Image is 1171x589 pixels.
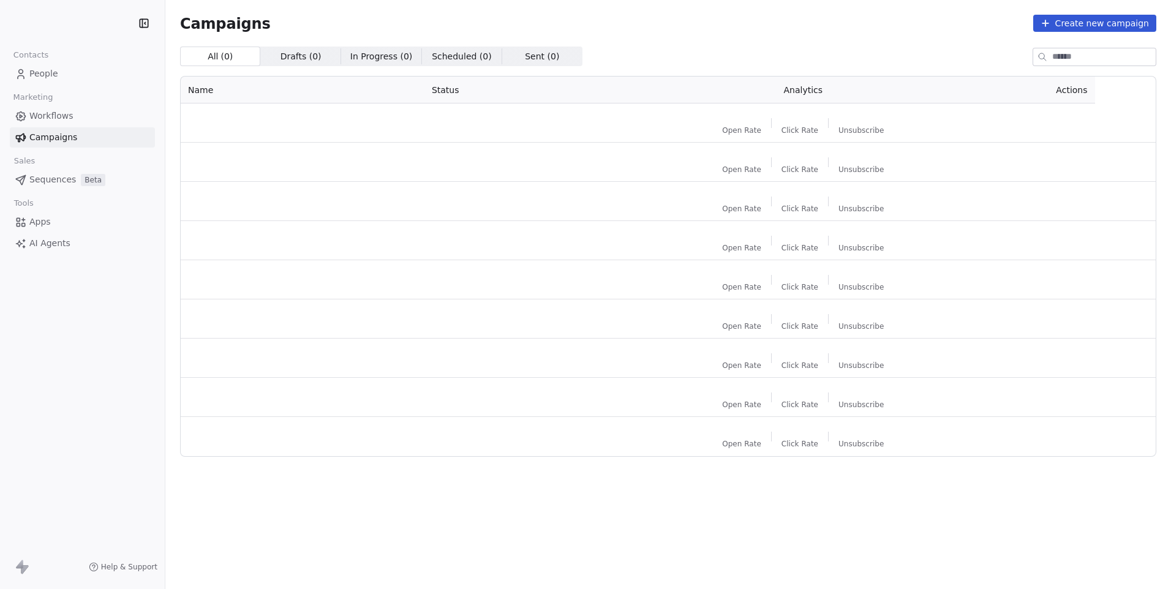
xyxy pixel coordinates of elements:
[722,243,761,253] span: Open Rate
[646,77,960,103] th: Analytics
[722,439,761,449] span: Open Rate
[424,77,646,103] th: Status
[9,152,40,170] span: Sales
[101,562,157,572] span: Help & Support
[722,126,761,135] span: Open Rate
[281,50,322,63] span: Drafts ( 0 )
[781,282,818,292] span: Click Rate
[10,64,155,84] a: People
[432,50,492,63] span: Scheduled ( 0 )
[781,361,818,370] span: Click Rate
[29,110,73,122] span: Workflows
[838,243,884,253] span: Unsubscribe
[838,361,884,370] span: Unsubscribe
[838,400,884,410] span: Unsubscribe
[838,321,884,331] span: Unsubscribe
[781,400,818,410] span: Click Rate
[722,321,761,331] span: Open Rate
[722,400,761,410] span: Open Rate
[181,77,424,103] th: Name
[29,173,76,186] span: Sequences
[781,204,818,214] span: Click Rate
[180,15,271,32] span: Campaigns
[838,282,884,292] span: Unsubscribe
[1033,15,1156,32] button: Create new campaign
[722,204,761,214] span: Open Rate
[8,88,58,107] span: Marketing
[10,233,155,253] a: AI Agents
[781,321,818,331] span: Click Rate
[838,204,884,214] span: Unsubscribe
[8,46,54,64] span: Contacts
[29,237,70,250] span: AI Agents
[781,126,818,135] span: Click Rate
[838,165,884,174] span: Unsubscribe
[29,216,51,228] span: Apps
[722,282,761,292] span: Open Rate
[838,126,884,135] span: Unsubscribe
[781,165,818,174] span: Click Rate
[29,67,58,80] span: People
[29,131,77,144] span: Campaigns
[10,106,155,126] a: Workflows
[10,127,155,148] a: Campaigns
[81,174,105,186] span: Beta
[838,439,884,449] span: Unsubscribe
[781,439,818,449] span: Click Rate
[781,243,818,253] span: Click Rate
[722,165,761,174] span: Open Rate
[350,50,413,63] span: In Progress ( 0 )
[10,212,155,232] a: Apps
[9,194,39,212] span: Tools
[89,562,157,572] a: Help & Support
[722,361,761,370] span: Open Rate
[960,77,1094,103] th: Actions
[10,170,155,190] a: SequencesBeta
[525,50,559,63] span: Sent ( 0 )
